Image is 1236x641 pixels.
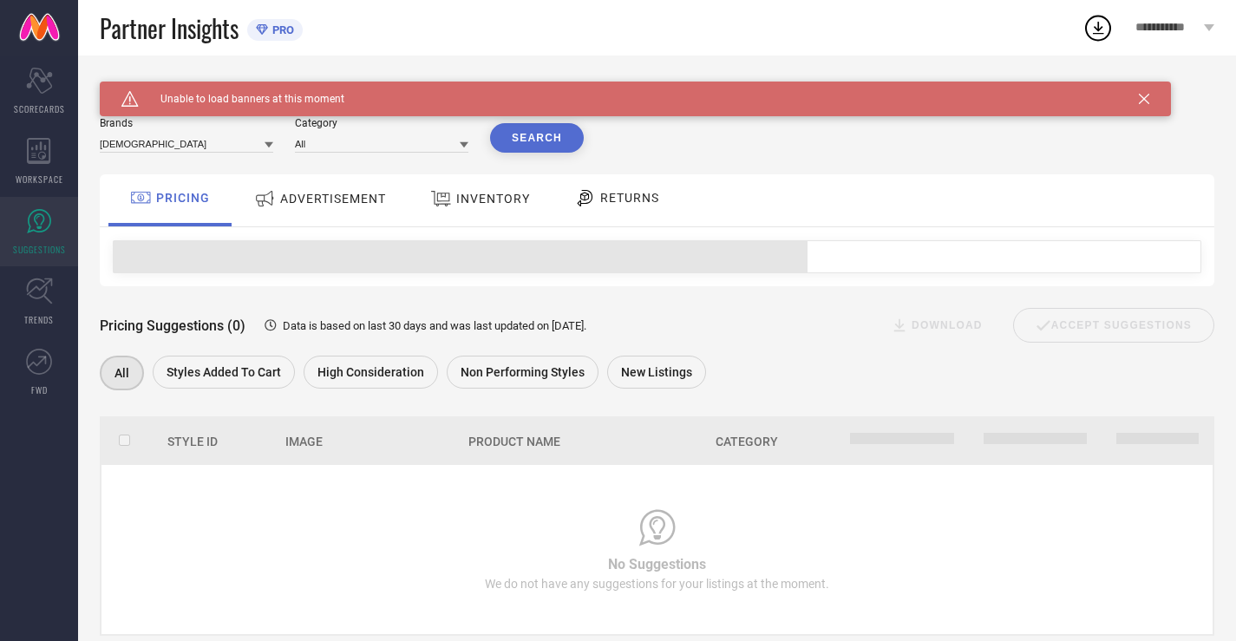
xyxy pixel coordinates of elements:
[24,313,54,326] span: TRENDS
[100,10,239,46] span: Partner Insights
[295,117,468,129] div: Category
[1013,308,1214,343] div: Accept Suggestions
[461,365,585,379] span: Non Performing Styles
[608,556,706,572] span: No Suggestions
[621,365,692,379] span: New Listings
[485,577,829,591] span: We do not have any suggestions for your listings at the moment.
[16,173,63,186] span: WORKSPACE
[1082,12,1114,43] div: Open download list
[285,435,323,448] span: Image
[100,317,245,334] span: Pricing Suggestions (0)
[716,435,778,448] span: Category
[167,435,218,448] span: Style Id
[156,191,210,205] span: PRICING
[280,192,386,206] span: ADVERTISEMENT
[139,93,344,105] span: Unable to load banners at this moment
[14,102,65,115] span: SCORECARDS
[283,319,586,332] span: Data is based on last 30 days and was last updated on [DATE] .
[600,191,659,205] span: RETURNS
[31,383,48,396] span: FWD
[167,365,281,379] span: Styles Added To Cart
[317,365,424,379] span: High Consideration
[268,23,294,36] span: PRO
[13,243,66,256] span: SUGGESTIONS
[468,435,560,448] span: Product Name
[456,192,530,206] span: INVENTORY
[114,366,129,380] span: All
[100,117,273,129] div: Brands
[100,82,191,95] h1: SUGGESTIONS
[490,123,584,153] button: Search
